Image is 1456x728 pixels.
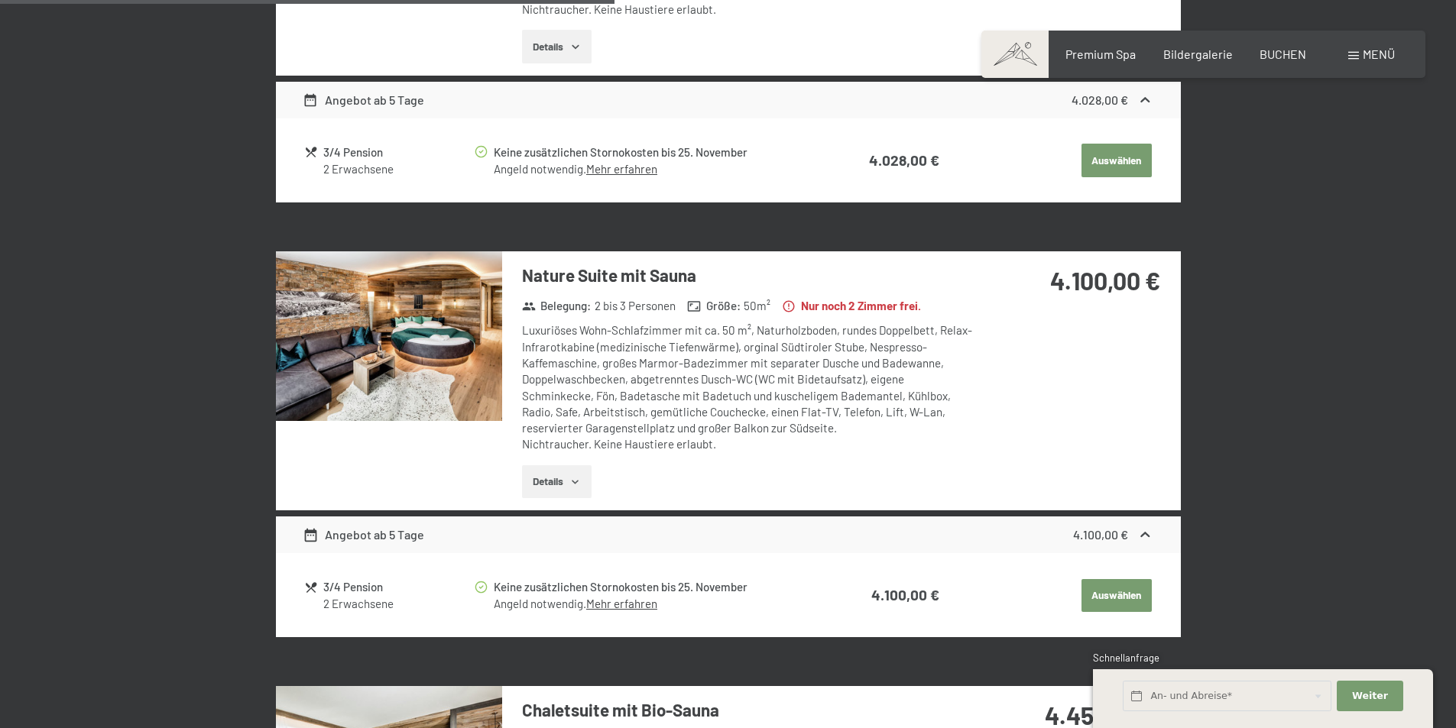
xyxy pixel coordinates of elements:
div: 3/4 Pension [323,144,472,161]
div: Angebot ab 5 Tage [303,91,424,109]
span: 2 bis 3 Personen [595,298,676,314]
span: Menü [1363,47,1395,61]
span: Weiter [1352,689,1388,703]
div: Angeld notwendig. [494,161,812,177]
strong: 4.028,00 € [869,151,939,169]
div: 3/4 Pension [323,578,472,596]
div: Angebot ab 5 Tage4.100,00 € [276,516,1181,553]
strong: 4.028,00 € [1072,92,1128,107]
div: Angeld notwendig. [494,596,812,612]
strong: 4.100,00 € [871,586,939,603]
a: Bildergalerie [1163,47,1233,61]
strong: 4.100,00 € [1073,527,1128,542]
span: 50 m² [744,298,770,314]
div: 2 Erwachsene [323,596,472,612]
button: Details [522,30,592,63]
div: Keine zusätzlichen Stornokosten bis 25. November [494,578,812,596]
strong: Nur noch 2 Zimmer frei. [782,298,921,314]
span: Schnellanfrage [1093,652,1159,664]
strong: Größe : [687,298,741,314]
img: mss_renderimg.php [276,251,502,421]
h3: Chaletsuite mit Bio-Sauna [522,698,977,722]
button: Auswählen [1081,579,1152,613]
strong: 4.100,00 € [1050,266,1160,295]
button: Auswählen [1081,144,1152,177]
a: BUCHEN [1260,47,1306,61]
div: Angebot ab 5 Tage [303,526,424,544]
button: Weiter [1337,681,1402,712]
h3: Nature Suite mit Sauna [522,264,977,287]
div: Angebot ab 5 Tage4.028,00 € [276,82,1181,118]
div: Keine zusätzlichen Stornokosten bis 25. November [494,144,812,161]
div: 2 Erwachsene [323,161,472,177]
strong: Belegung : [522,298,592,314]
div: Luxuriöses Wohn-Schlafzimmer mit ca. 50 m², Naturholzboden, rundes Doppelbett, Relax-Infrarotkabi... [522,322,977,452]
a: Premium Spa [1065,47,1136,61]
a: Mehr erfahren [586,162,657,176]
button: Details [522,465,592,499]
a: Mehr erfahren [586,597,657,610]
